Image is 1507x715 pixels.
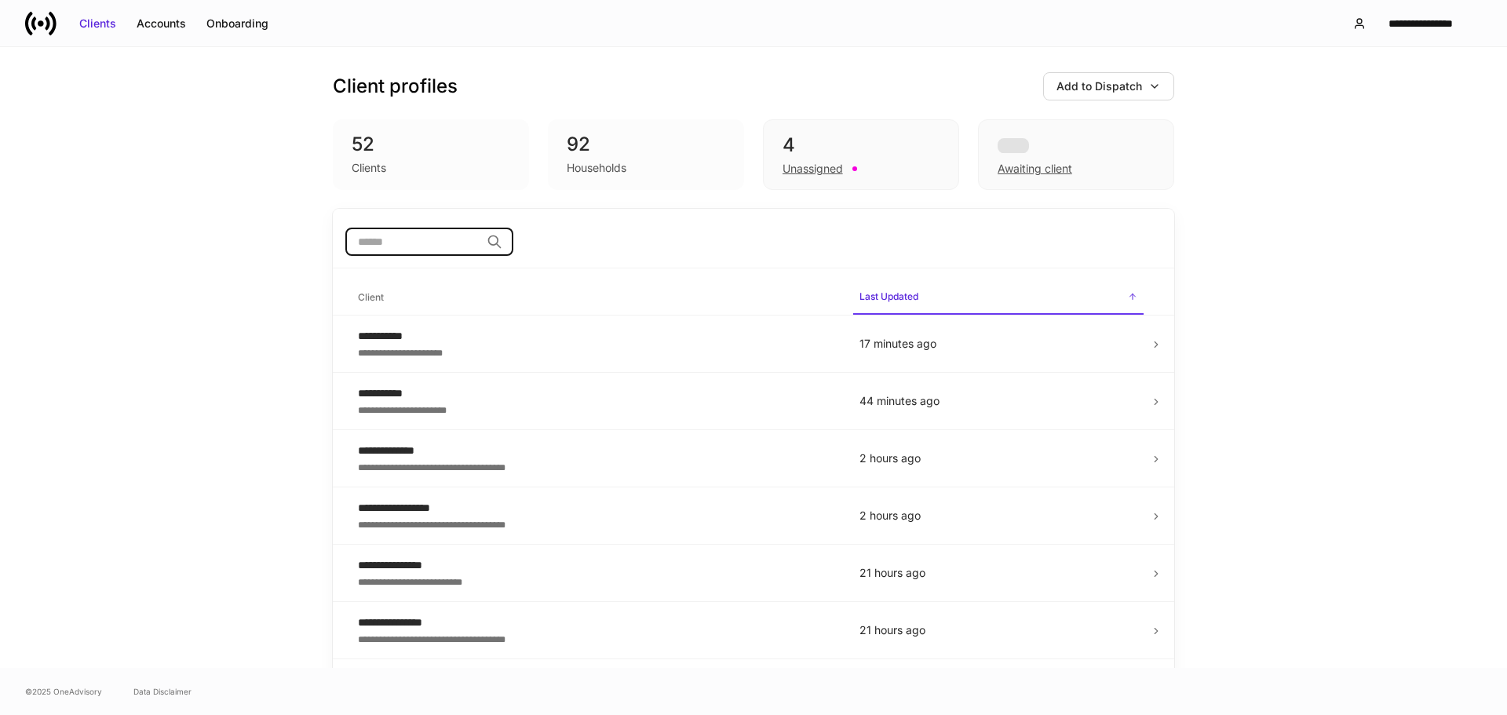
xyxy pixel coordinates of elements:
h3: Client profiles [333,74,458,99]
div: 52 [352,132,510,157]
p: 21 hours ago [859,622,1137,638]
a: Data Disclaimer [133,685,192,698]
div: 4 [783,133,940,158]
h6: Last Updated [859,289,918,304]
div: Awaiting client [998,161,1072,177]
div: Add to Dispatch [1056,78,1142,94]
p: 2 hours ago [859,508,1137,523]
div: Unassigned [783,161,843,177]
p: 44 minutes ago [859,393,1137,409]
span: Last Updated [853,281,1144,315]
button: Add to Dispatch [1043,72,1174,100]
div: Onboarding [206,16,268,31]
button: Onboarding [196,11,279,36]
span: © 2025 OneAdvisory [25,685,102,698]
div: Clients [79,16,116,31]
h6: Client [358,290,384,305]
div: Clients [352,160,386,176]
div: 92 [567,132,725,157]
p: 17 minutes ago [859,336,1137,352]
p: 2 hours ago [859,451,1137,466]
div: 4Unassigned [763,119,959,190]
div: Accounts [137,16,186,31]
span: Client [352,282,841,314]
div: Households [567,160,626,176]
button: Accounts [126,11,196,36]
div: Awaiting client [978,119,1174,190]
p: 21 hours ago [859,565,1137,581]
button: Clients [69,11,126,36]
